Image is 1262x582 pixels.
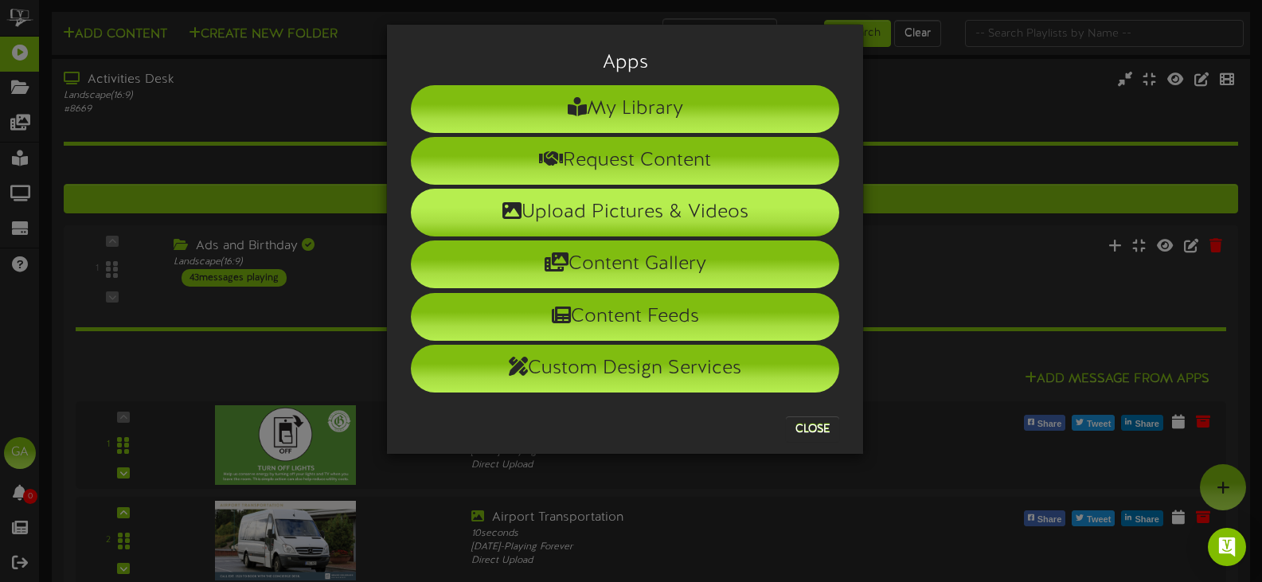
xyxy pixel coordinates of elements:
li: Content Gallery [411,240,839,288]
li: Request Content [411,137,839,185]
li: Custom Design Services [411,345,839,393]
h3: Apps [411,53,839,73]
li: Upload Pictures & Videos [411,189,839,236]
li: Content Feeds [411,293,839,341]
div: Open Intercom Messenger [1208,528,1246,566]
li: My Library [411,85,839,133]
button: Close [786,416,839,442]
